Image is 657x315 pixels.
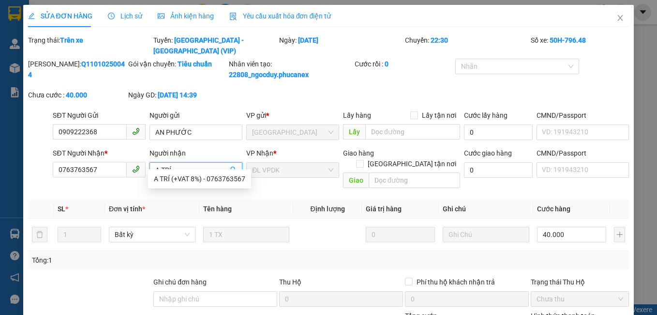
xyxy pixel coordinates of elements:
[537,110,629,121] div: CMND/Passport
[464,111,508,119] label: Cước lấy hàng
[616,14,624,22] span: close
[158,13,164,19] span: picture
[298,36,318,44] b: [DATE]
[343,124,365,140] span: Lấy
[464,125,533,140] input: Cước lấy hàng
[60,36,83,44] b: Trên xe
[66,91,87,99] b: 40.000
[537,205,570,213] span: Cước hàng
[203,227,290,242] input: VD: Bàn, Ghế
[149,148,242,158] div: Người nhận
[418,110,460,121] span: Lấy tận nơi
[365,124,460,140] input: Dọc đường
[431,36,448,44] b: 22:30
[132,165,140,173] span: phone
[53,148,146,158] div: SĐT Người Nhận
[369,173,460,188] input: Dọc đường
[366,205,402,213] span: Giá trị hàng
[229,59,353,80] div: Nhân viên tạo:
[343,149,374,157] span: Giao hàng
[550,36,586,44] b: 50H-796.48
[246,110,339,121] div: VP gửi
[128,90,227,100] div: Ngày GD:
[229,13,237,20] img: icon
[28,90,127,100] div: Chưa cước :
[252,163,333,177] span: ĐL VPDK
[278,35,404,56] div: Ngày:
[132,127,140,135] span: phone
[229,166,237,174] span: user-add
[464,149,512,157] label: Cước giao hàng
[364,158,460,169] span: [GEOGRAPHIC_DATA] tận nơi
[246,149,273,157] span: VP Nhận
[158,91,197,99] b: [DATE] 14:39
[158,12,214,20] span: Ảnh kiện hàng
[28,13,35,19] span: edit
[355,59,453,69] div: Cước rồi :
[152,35,278,56] div: Tuyến:
[530,35,630,56] div: Số xe:
[343,173,369,188] span: Giao
[53,110,146,121] div: SĐT Người Gửi
[148,171,251,187] div: A TRÍ (+VAT 8%) - 0763763567
[439,200,533,219] th: Ghi chú
[537,292,624,306] span: Chưa thu
[311,205,345,213] span: Định lượng
[366,227,435,242] input: 0
[178,60,212,68] b: Tiêu chuẩn
[115,227,190,242] span: Bất kỳ
[343,111,371,119] span: Lấy hàng
[531,277,629,287] div: Trạng thái Thu Hộ
[108,13,115,19] span: clock-circle
[443,227,529,242] input: Ghi Chú
[404,35,530,56] div: Chuyến:
[153,291,277,307] input: Ghi chú đơn hàng
[537,148,629,158] div: CMND/Passport
[279,278,301,286] span: Thu Hộ
[109,205,145,213] span: Đơn vị tính
[229,71,309,79] b: 22808_ngocduy.phucanex
[32,227,47,242] button: delete
[28,59,127,80] div: [PERSON_NAME]:
[413,277,499,287] span: Phí thu hộ khách nhận trả
[128,59,227,69] div: Gói vận chuyển:
[58,205,65,213] span: SL
[385,60,388,68] b: 0
[153,36,244,55] b: [GEOGRAPHIC_DATA] - [GEOGRAPHIC_DATA] (VIP)
[27,35,153,56] div: Trạng thái:
[153,278,207,286] label: Ghi chú đơn hàng
[252,125,333,140] span: ĐL Quận 1
[229,12,331,20] span: Yêu cầu xuất hóa đơn điện tử
[154,173,245,184] div: A TRÍ (+VAT 8%) - 0763763567
[149,110,242,121] div: Người gửi
[203,205,232,213] span: Tên hàng
[108,12,142,20] span: Lịch sử
[607,5,634,32] button: Close
[32,255,254,266] div: Tổng: 1
[614,227,625,242] button: plus
[28,12,92,20] span: SỬA ĐƠN HÀNG
[464,162,533,178] input: Cước giao hàng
